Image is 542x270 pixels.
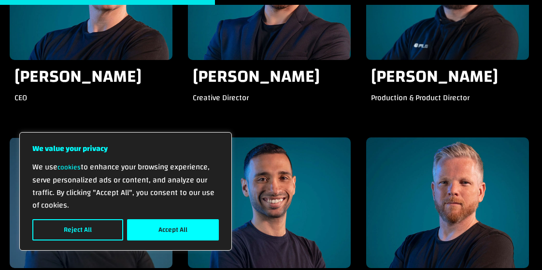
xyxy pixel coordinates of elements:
h3: [PERSON_NAME] [371,68,524,91]
div: CEO [14,91,168,112]
div: We value your privacy [19,132,232,251]
img: Gisli Gudnason [366,137,529,268]
p: We value your privacy [32,142,219,155]
a: cookies [57,161,81,174]
h3: [PERSON_NAME] [193,68,346,91]
button: Accept All [127,219,219,240]
div: Production & Product Director [371,91,524,112]
img: Dennis Slade [10,137,172,268]
button: Reject All [32,219,123,240]
p: We use to enhance your browsing experience, serve personalized ads or content, and analyze our tr... [32,161,219,211]
div: Creative Director [193,91,346,112]
img: Jeraz Pastakia [188,137,351,268]
h3: [PERSON_NAME] [14,68,168,91]
iframe: Chat Widget [494,224,542,270]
